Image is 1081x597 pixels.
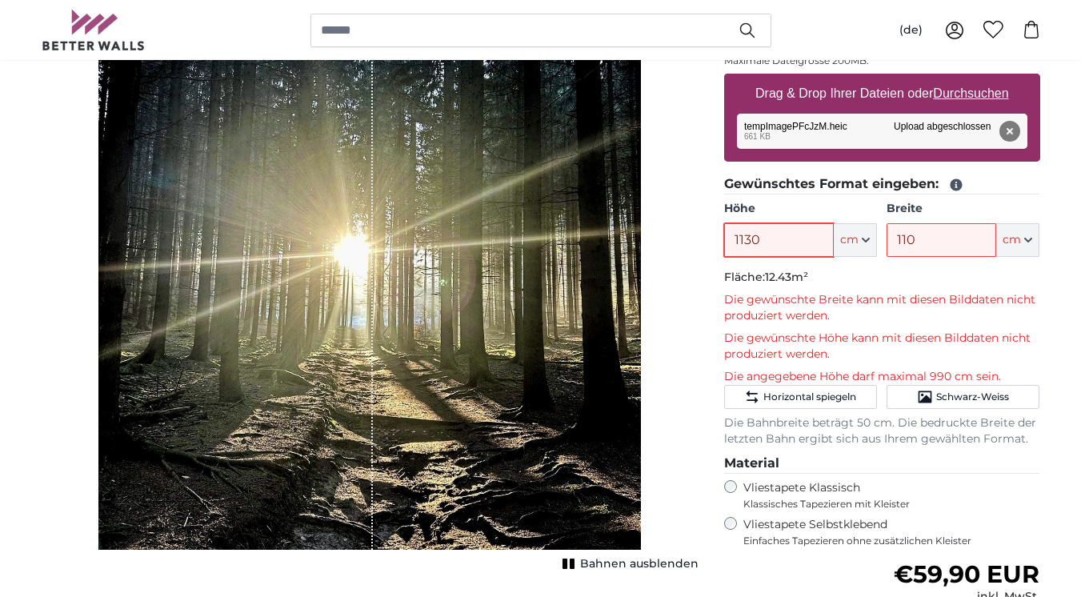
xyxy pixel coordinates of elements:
span: Schwarz-Weiss [936,391,1009,403]
p: Die Bahnbreite beträgt 50 cm. Die bedruckte Breite der letzten Bahn ergibt sich aus Ihrem gewählt... [724,415,1040,447]
p: Die gewünschte Breite kann mit diesen Bilddaten nicht produziert werden. [724,292,1040,324]
p: Fläche: [724,270,1040,286]
button: Horizontal spiegeln [724,385,877,409]
span: 12.43m² [765,270,808,284]
span: cm [1003,232,1021,248]
label: Höhe [724,201,877,217]
span: Einfaches Tapezieren ohne zusätzlichen Kleister [743,535,1040,547]
label: Drag & Drop Ihrer Dateien oder [749,78,1015,110]
button: (de) [887,16,935,45]
span: Horizontal spiegeln [763,391,856,403]
span: €59,90 EUR [894,559,1039,589]
button: cm [834,223,877,257]
span: Klassisches Tapezieren mit Kleister [743,498,1027,511]
legend: Gewünschtes Format eingeben: [724,174,1040,194]
label: Vliestapete Selbstklebend [743,517,1040,547]
label: Vliestapete Klassisch [743,480,1027,511]
span: Bahnen ausblenden [580,556,699,572]
p: Maximale Dateigrösse 200MB. [724,54,1040,67]
p: Die angegebene Höhe darf maximal 990 cm sein. [724,369,1040,385]
legend: Material [724,454,1040,474]
span: cm [840,232,859,248]
button: cm [996,223,1039,257]
img: Betterwalls [42,10,146,50]
button: Schwarz-Weiss [887,385,1039,409]
p: Die gewünschte Höhe kann mit diesen Bilddaten nicht produziert werden. [724,331,1040,363]
u: Durchsuchen [933,86,1008,100]
button: Bahnen ausblenden [558,553,699,575]
label: Breite [887,201,1039,217]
